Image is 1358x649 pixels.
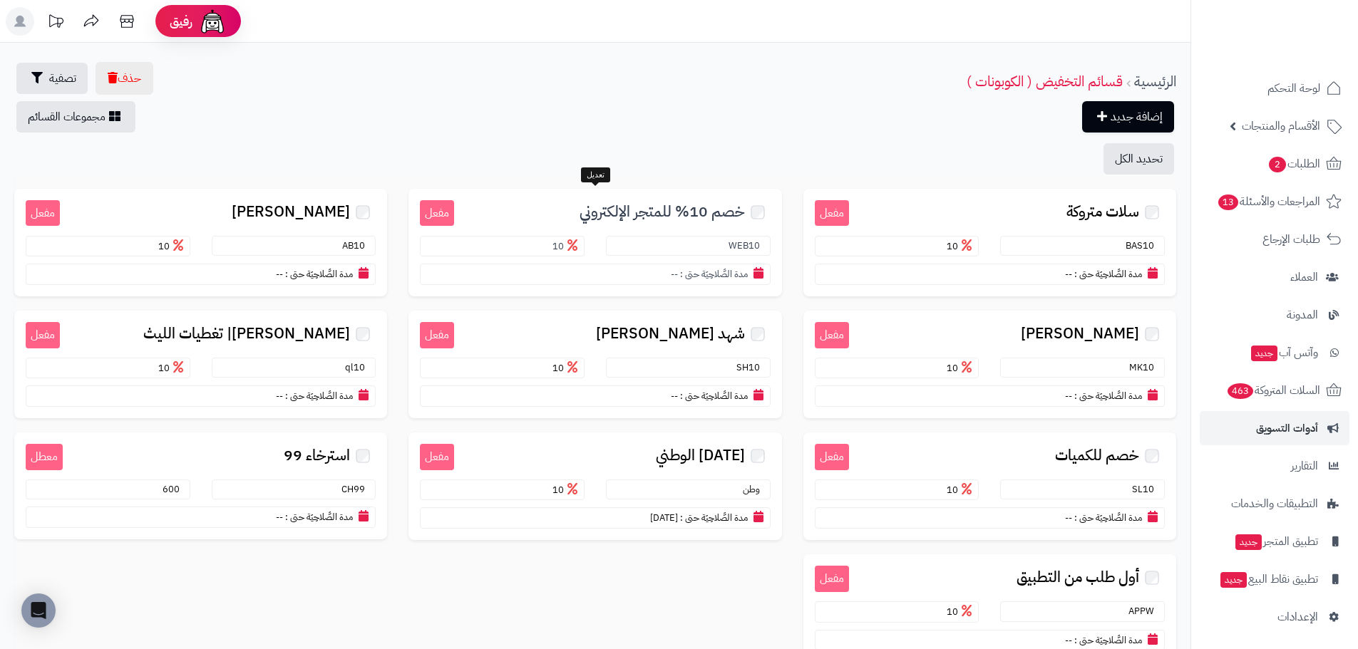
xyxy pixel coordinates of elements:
a: تطبيق المتجرجديد [1200,524,1349,559]
a: معطل استرخاء 99 CH99 600 مدة الصَّلاحِيَة حتى : -- [14,432,387,539]
a: التطبيقات والخدمات [1200,487,1349,521]
span: -- [276,267,283,281]
span: تطبيق نقاط البيع [1219,569,1318,589]
a: وآتس آبجديد [1200,336,1349,370]
small: CH99 [341,482,372,496]
span: -- [1065,633,1072,647]
small: مفعل [26,200,60,227]
span: 10 [947,605,975,618]
span: -- [276,389,283,403]
a: الإعدادات [1200,600,1349,634]
a: الطلبات2 [1200,147,1349,181]
a: المدونة [1200,298,1349,332]
small: مفعل [420,322,454,348]
a: مفعل [PERSON_NAME]| تغطيات الليث ql10 10 مدة الصَّلاحِيَة حتى : -- [14,311,387,418]
a: تحديثات المنصة [38,7,73,39]
small: BAS10 [1126,239,1161,252]
span: 10 [158,239,187,253]
span: التقارير [1291,456,1318,476]
small: وطن [743,482,767,496]
small: مفعل [26,322,60,348]
a: تطبيق نقاط البيعجديد [1200,562,1349,596]
span: 10 [947,361,975,375]
small: مدة الصَّلاحِيَة حتى : [680,389,748,403]
a: لوحة التحكم [1200,71,1349,105]
span: أول طلب من التطبيق [1017,569,1139,586]
span: الأقسام والمنتجات [1242,116,1320,136]
small: WEB10 [729,239,767,252]
span: 10 [552,483,581,497]
button: تصفية [16,63,88,94]
span: خصم للكميات [1055,447,1139,464]
small: مدة الصَّلاحِيَة حتى : [680,511,748,524]
small: SL10 [1132,482,1161,496]
small: SH10 [736,360,767,374]
span: الإعدادات [1277,607,1318,627]
a: التقارير [1200,449,1349,483]
span: السلات المتروكة [1226,380,1320,400]
a: مفعل خصم للكميات SL10 10 مدة الصَّلاحِيَة حتى : -- [803,432,1176,540]
a: مجموعات القسائم [16,101,135,133]
small: ql10 [345,360,372,374]
span: رفيق [170,13,192,30]
a: السلات المتروكة463 [1200,373,1349,407]
span: جديد [1220,572,1247,588]
span: 10 [947,483,975,497]
small: مدة الصَّلاحِيَة حتى : [1074,389,1142,403]
a: طلبات الإرجاع [1200,222,1349,256]
small: مدة الصَّلاحِيَة حتى : [680,267,748,281]
span: 2 [1269,157,1287,173]
small: مفعل [815,200,849,227]
small: مدة الصَّلاحِيَة حتى : [285,267,353,281]
span: الطلبات [1267,154,1320,174]
span: -- [276,510,283,524]
small: APPW [1128,604,1161,618]
button: تحديد الكل [1104,143,1174,175]
span: [DATE] الوطني [656,447,745,464]
span: المراجعات والأسئلة [1217,192,1320,212]
span: تصفية [49,70,76,87]
span: وآتس آب [1250,343,1318,363]
small: مفعل [420,444,454,470]
span: 463 [1228,383,1254,400]
span: [PERSON_NAME] [232,204,350,220]
span: أدوات التسويق [1256,418,1318,438]
a: قسائم التخفيض ( الكوبونات ) [967,71,1123,92]
small: MK10 [1129,360,1161,374]
span: جديد [1251,346,1277,361]
small: مفعل [420,200,454,227]
span: العملاء [1290,267,1318,287]
span: المدونة [1287,305,1318,325]
small: مدة الصَّلاحِيَة حتى : [285,510,353,524]
small: مفعل [815,322,849,348]
a: المراجعات والأسئلة13 [1200,185,1349,219]
a: مفعل خصم 10% للمتجر الإلكتروني WEB10 10 مدة الصَّلاحِيَة حتى : -- [408,189,781,296]
span: 10 [552,239,581,253]
small: مدة الصَّلاحِيَة حتى : [1074,267,1142,281]
span: [PERSON_NAME]| تغطيات الليث [143,326,350,342]
a: مفعل [PERSON_NAME] AB10 10 مدة الصَّلاحِيَة حتى : -- [14,189,387,296]
span: -- [1065,267,1072,281]
span: 10 [158,361,187,375]
a: إضافة جديد [1082,101,1174,133]
a: مفعل [PERSON_NAME] MK10 10 مدة الصَّلاحِيَة حتى : -- [803,311,1176,418]
img: ai-face.png [198,7,227,36]
span: تطبيق المتجر [1234,531,1318,551]
span: 10 [947,239,975,253]
small: مفعل [815,444,849,470]
small: مفعل [815,566,849,592]
a: مفعل سلات متروكة BAS10 10 مدة الصَّلاحِيَة حتى : -- [803,189,1176,296]
span: شهد [PERSON_NAME] [596,326,745,342]
span: 10 [552,361,581,375]
span: [DATE] [650,511,678,524]
span: خصم 10% للمتجر الإلكتروني [580,204,745,220]
a: أدوات التسويق [1200,411,1349,445]
span: -- [1065,511,1072,524]
small: مدة الصَّلاحِيَة حتى : [285,389,353,403]
span: سلات متروكة [1066,204,1139,220]
span: استرخاء 99 [284,447,350,464]
span: 13 [1218,194,1239,211]
a: الرئيسية [1134,71,1176,92]
a: مفعل [DATE] الوطني وطن 10 مدة الصَّلاحِيَة حتى : [DATE] [408,432,781,540]
a: مفعل شهد [PERSON_NAME] SH10 10 مدة الصَّلاحِيَة حتى : -- [408,311,781,418]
